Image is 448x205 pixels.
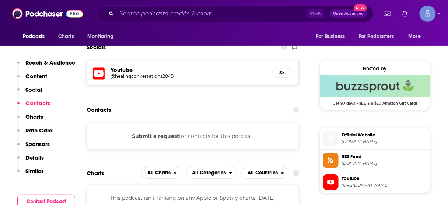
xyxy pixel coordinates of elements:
button: Submit a request [132,132,179,140]
a: YouTube[URL][DOMAIN_NAME] [323,174,427,190]
h2: Charts [87,170,104,177]
span: feeds.buzzsprout.com [342,161,427,166]
a: RSS Feed[DOMAIN_NAME] [323,153,427,168]
button: Show profile menu [420,6,436,22]
span: For Podcasters [359,31,394,42]
button: Similar [17,167,43,181]
p: Social [25,86,42,93]
span: Ctrl K [307,9,324,18]
span: Charts [58,31,74,42]
p: Similar [25,167,43,174]
a: @healingconversations2049 [111,73,266,79]
h5: @healingconversations2049 [111,73,228,79]
p: Charts [25,113,43,120]
button: open menu [403,29,430,44]
img: User Profile [420,6,436,22]
span: Podcasts [23,31,45,42]
h2: Contacts [87,103,111,117]
h2: Platforms [141,167,182,179]
img: Buzzsprout Deal: Get 90 days FREE & a $20 Amazon Gift Card! [320,75,430,97]
button: Contacts [17,100,50,113]
span: RSS Feed [342,153,427,160]
p: Details [25,154,44,161]
button: Rate Card [17,127,53,140]
button: Reach & Audience [17,59,75,73]
a: Show notifications dropdown [399,7,411,20]
span: YouTube [342,175,427,182]
button: Charts [17,113,43,127]
a: Official Website[DOMAIN_NAME] [323,131,427,146]
button: Details [17,154,44,168]
span: Logged in as Spiral5-G1 [420,6,436,22]
button: open menu [354,29,405,44]
a: Charts [53,29,78,44]
h2: Socials [87,40,106,54]
p: Contacts [25,100,50,107]
span: Official Website [342,132,427,138]
span: All Charts [147,170,171,176]
span: New [354,4,367,11]
button: open menu [141,167,182,179]
p: Sponsors [25,140,50,147]
span: Get 90 days FREE & a $20 Amazon Gift Card! [320,97,430,106]
button: open menu [82,29,123,44]
span: untangledhealing.com [342,139,427,145]
span: Monitoring [87,31,113,42]
p: Rate Card [25,127,53,134]
a: Show notifications dropdown [381,7,393,20]
button: open menu [311,29,354,44]
span: For Business [316,31,345,42]
span: Open Advanced [333,12,364,15]
div: for contacts for this podcast. [87,123,299,149]
h2: Categories [186,167,237,179]
button: Social [17,86,42,100]
button: open menu [241,167,289,179]
p: Reach & Audience [25,59,75,66]
h5: 3k [278,70,286,76]
p: Content [25,73,47,80]
img: Podchaser - Follow, Share and Rate Podcasts [12,7,83,21]
button: Content [17,73,47,86]
button: open menu [186,167,237,179]
div: Search podcasts, credits, & more... [97,5,374,22]
span: All Categories [192,170,226,176]
button: Open AdvancedNew [330,9,367,18]
button: Sponsors [17,140,50,154]
a: Buzzsprout Deal: Get 90 days FREE & a $20 Amazon Gift Card! [320,75,430,105]
div: Hosted by [320,66,430,72]
h5: Youtube [111,66,266,73]
input: Search podcasts, credits, & more... [117,8,307,20]
span: More [409,31,421,42]
span: https://www.youtube.com/@healingconversations2049 [342,183,427,188]
span: All Countries [248,170,278,176]
button: open menu [18,29,54,44]
h2: Countries [241,167,289,179]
